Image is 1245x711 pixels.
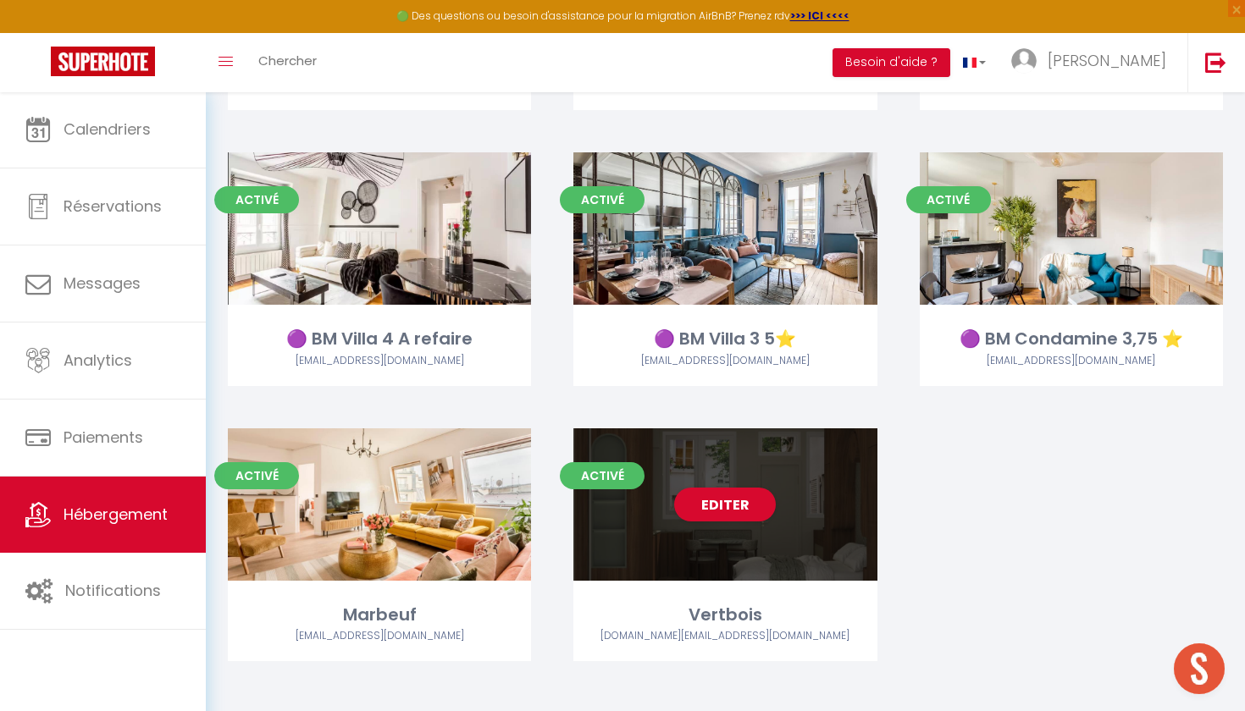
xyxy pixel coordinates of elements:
[64,427,143,448] span: Paiements
[64,273,141,294] span: Messages
[228,602,531,628] div: Marbeuf
[560,186,645,213] span: Activé
[65,580,161,601] span: Notifications
[573,628,877,644] div: Airbnb
[258,52,317,69] span: Chercher
[906,186,991,213] span: Activé
[573,353,877,369] div: Airbnb
[999,33,1187,92] a: ... [PERSON_NAME]
[246,33,329,92] a: Chercher
[228,353,531,369] div: Airbnb
[573,326,877,352] div: 🟣 BM Villa 3 5⭐️
[51,47,155,76] img: Super Booking
[1011,48,1037,74] img: ...
[920,326,1223,352] div: 🟣 BM Condamine 3,75 ⭐️
[214,186,299,213] span: Activé
[573,602,877,628] div: Vertbois
[64,118,151,140] span: Calendriers
[1174,643,1225,694] div: Ouvrir le chat
[790,8,849,23] a: >>> ICI <<<<
[214,462,299,489] span: Activé
[228,326,531,352] div: 🟣 BM Villa 4 A refaire
[64,350,132,371] span: Analytics
[64,196,162,217] span: Réservations
[1048,50,1166,71] span: [PERSON_NAME]
[1205,52,1226,73] img: logout
[64,504,168,525] span: Hébergement
[674,488,776,521] a: Editer
[920,353,1223,369] div: Airbnb
[833,48,950,77] button: Besoin d'aide ?
[228,628,531,644] div: Airbnb
[560,462,645,489] span: Activé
